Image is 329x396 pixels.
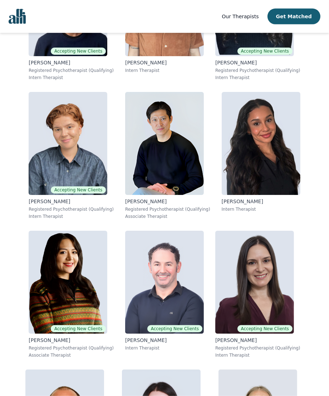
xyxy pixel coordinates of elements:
[29,345,114,351] p: Registered Psychotherapist (Qualifying)
[125,337,204,344] p: [PERSON_NAME]
[29,92,107,195] img: Capri_Contreras-De Blasis
[9,9,26,24] img: alli logo
[222,206,300,212] p: Intern Therapist
[29,352,114,358] p: Associate Therapist
[215,345,300,351] p: Registered Psychotherapist (Qualifying)
[125,68,204,73] p: Intern Therapist
[29,59,114,66] p: [PERSON_NAME]
[215,59,300,66] p: [PERSON_NAME]
[222,92,300,195] img: Taylor_Davis
[125,198,210,205] p: [PERSON_NAME]
[215,231,294,334] img: Lorena_Krasnai Caprar
[29,214,114,219] p: Intern Therapist
[125,231,204,334] img: Christopher_Hillier
[119,225,210,364] a: Christopher_HillierAccepting New Clients[PERSON_NAME]Intern Therapist
[125,345,204,351] p: Intern Therapist
[216,86,306,225] a: Taylor_Davis[PERSON_NAME]Intern Therapist
[29,198,114,205] p: [PERSON_NAME]
[222,14,259,19] span: Our Therapists
[222,12,259,21] a: Our Therapists
[237,48,293,55] span: Accepting New Clients
[29,206,114,212] p: Registered Psychotherapist (Qualifying)
[51,48,106,55] span: Accepting New Clients
[215,352,300,358] p: Intern Therapist
[29,231,107,334] img: Luisa_Diaz Flores
[29,68,114,73] p: Registered Psychotherapist (Qualifying)
[51,186,106,194] span: Accepting New Clients
[51,325,106,332] span: Accepting New Clients
[237,325,293,332] span: Accepting New Clients
[215,337,300,344] p: [PERSON_NAME]
[125,92,204,195] img: Alan_Chen
[215,68,300,73] p: Registered Psychotherapist (Qualifying)
[147,325,202,332] span: Accepting New Clients
[210,225,306,364] a: Lorena_Krasnai CaprarAccepting New Clients[PERSON_NAME]Registered Psychotherapist (Qualifying)Int...
[119,86,216,225] a: Alan_Chen[PERSON_NAME]Registered Psychotherapist (Qualifying)Associate Therapist
[23,86,119,225] a: Capri_Contreras-De BlasisAccepting New Clients[PERSON_NAME]Registered Psychotherapist (Qualifying...
[29,337,114,344] p: [PERSON_NAME]
[222,198,300,205] p: [PERSON_NAME]
[125,214,210,219] p: Associate Therapist
[29,75,114,80] p: Intern Therapist
[125,206,210,212] p: Registered Psychotherapist (Qualifying)
[267,9,320,24] button: Get Matched
[23,225,119,364] a: Luisa_Diaz FloresAccepting New Clients[PERSON_NAME]Registered Psychotherapist (Qualifying)Associa...
[215,75,300,80] p: Intern Therapist
[125,59,204,66] p: [PERSON_NAME]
